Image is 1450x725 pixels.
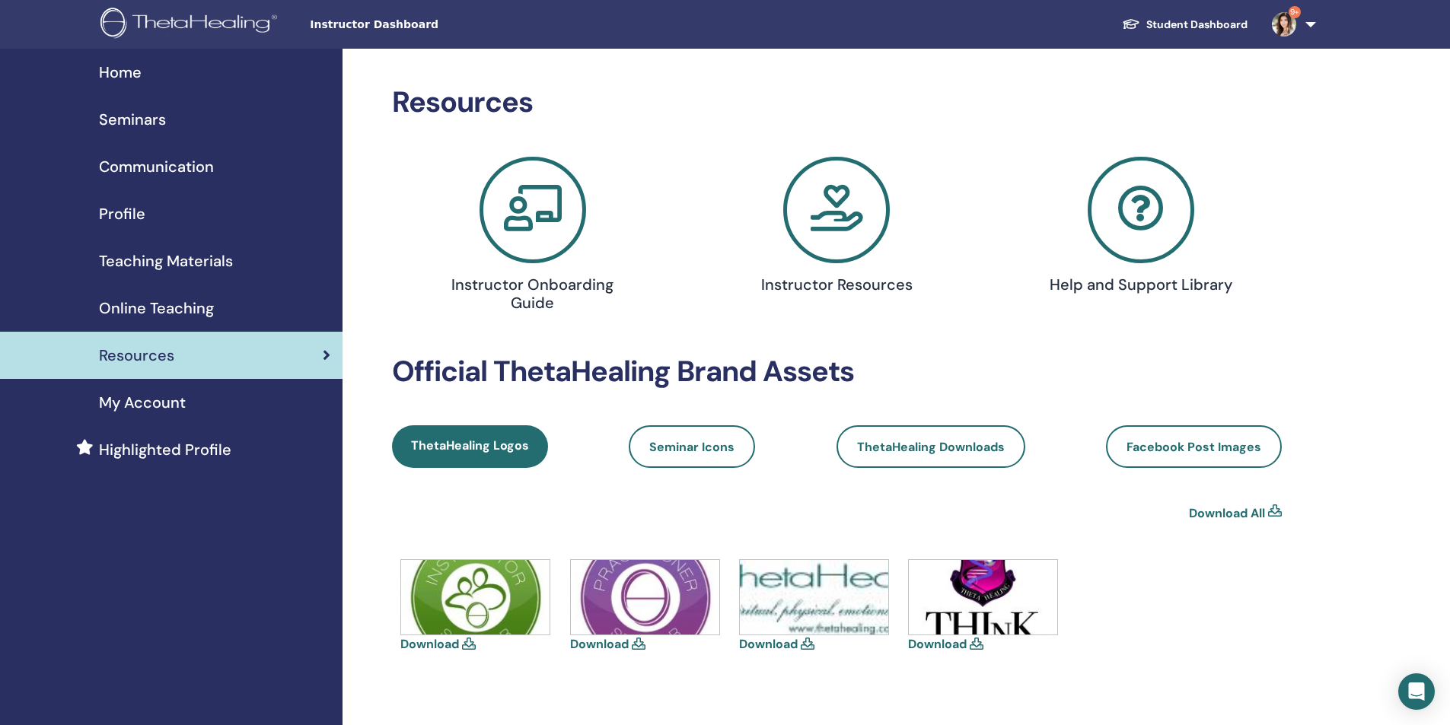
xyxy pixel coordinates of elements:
h4: Help and Support Library [1041,275,1241,294]
img: logo.png [100,8,282,42]
span: Teaching Materials [99,250,233,272]
span: ThetaHealing Logos [411,437,529,453]
a: ThetaHealing Logos [392,425,548,468]
a: ThetaHealing Downloads [837,425,1025,468]
span: Resources [99,344,174,367]
span: Instructor Dashboard [310,17,538,33]
a: Download [908,636,967,652]
img: graduation-cap-white.svg [1122,17,1140,30]
img: icons-instructor.jpg [401,560,550,634]
img: icons-practitioner.jpg [571,560,719,634]
div: Open Intercom Messenger [1398,673,1435,710]
a: Help and Support Library [998,157,1284,300]
a: Download [400,636,459,652]
a: Student Dashboard [1110,11,1260,39]
a: Instructor Resources [694,157,980,300]
a: Download [739,636,798,652]
span: Seminars [99,108,166,131]
span: My Account [99,391,186,414]
span: Communication [99,155,214,178]
h4: Instructor Resources [737,275,937,294]
h4: Instructor Onboarding Guide [432,275,633,312]
img: default.png [1272,12,1296,37]
span: Facebook Post Images [1127,439,1261,455]
a: Facebook Post Images [1106,425,1282,468]
span: ThetaHealing Downloads [857,439,1005,455]
span: 9+ [1289,6,1301,18]
a: Seminar Icons [629,425,755,468]
span: Highlighted Profile [99,438,231,461]
span: Home [99,61,142,84]
a: Instructor Onboarding Guide [390,157,676,318]
span: Seminar Icons [649,439,735,455]
img: thetahealing-logo-a-copy.jpg [740,560,888,634]
span: Online Teaching [99,297,214,320]
img: think-shield.jpg [909,560,1057,634]
h2: Official ThetaHealing Brand Assets [392,355,1282,390]
span: Profile [99,202,145,225]
a: Download All [1189,504,1265,523]
a: Download [570,636,629,652]
h2: Resources [392,85,1282,120]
